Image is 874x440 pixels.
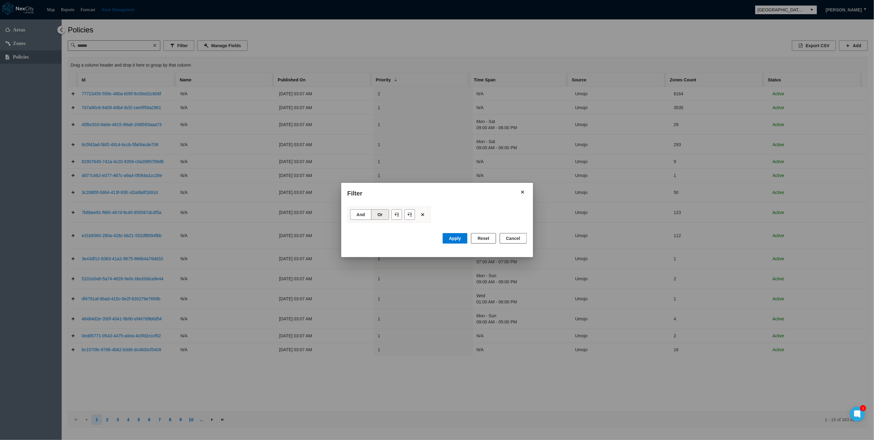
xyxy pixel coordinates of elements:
[371,209,389,220] button: Or
[347,186,518,198] div: Filter
[443,233,468,244] button: Apply
[500,233,527,244] button: Cancel
[357,212,365,218] span: And
[860,405,866,411] div: 1
[518,187,528,197] button: Close
[378,212,383,218] span: Or
[347,205,431,224] div: Filter toolbar
[471,233,496,244] button: Reset
[506,235,520,241] span: Cancel
[350,209,371,220] button: And
[449,236,461,241] span: Apply
[478,235,489,241] span: Reset
[417,209,428,220] button: Close
[404,209,415,220] button: Add Group
[392,209,402,220] button: Add Expression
